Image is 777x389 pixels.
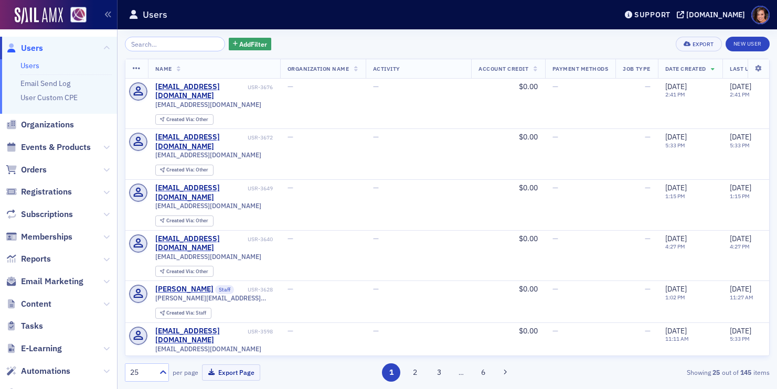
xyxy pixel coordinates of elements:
[552,326,558,336] span: —
[155,65,172,72] span: Name
[730,82,751,91] span: [DATE]
[373,234,379,243] span: —
[155,266,214,277] div: Created Via: Other
[143,8,167,21] h1: Users
[665,294,685,301] time: 1:02 PM
[6,164,47,176] a: Orders
[373,82,379,91] span: —
[730,284,751,294] span: [DATE]
[155,215,214,226] div: Created Via: Other
[6,142,91,153] a: Events & Products
[20,61,39,70] a: Users
[15,7,63,24] a: SailAMX
[665,326,687,336] span: [DATE]
[730,91,750,98] time: 2:41 PM
[645,284,651,294] span: —
[406,363,424,382] button: 2
[373,326,379,336] span: —
[155,234,246,253] a: [EMAIL_ADDRESS][DOMAIN_NAME]
[155,183,246,202] div: [EMAIL_ADDRESS][DOMAIN_NAME]
[21,298,51,310] span: Content
[248,236,273,243] div: USR-3640
[155,308,211,319] div: Created Via: Staff
[166,218,208,224] div: Other
[6,298,51,310] a: Content
[382,363,400,382] button: 1
[665,284,687,294] span: [DATE]
[562,368,770,377] div: Showing out of items
[730,142,750,149] time: 5:33 PM
[21,276,83,287] span: Email Marketing
[21,42,43,54] span: Users
[519,82,538,91] span: $0.00
[288,82,293,91] span: —
[20,79,70,88] a: Email Send Log
[552,234,558,243] span: —
[63,7,87,25] a: View Homepage
[21,142,91,153] span: Events & Products
[21,186,72,198] span: Registrations
[202,364,260,381] button: Export Page
[665,243,685,250] time: 4:27 PM
[665,91,685,98] time: 2:41 PM
[236,286,273,293] div: USR-3628
[21,119,74,131] span: Organizations
[519,326,538,336] span: $0.00
[552,82,558,91] span: —
[730,65,771,72] span: Last Updated
[155,327,246,345] a: [EMAIL_ADDRESS][DOMAIN_NAME]
[239,39,267,49] span: Add Filter
[166,116,196,123] span: Created Via :
[552,65,609,72] span: Payment Methods
[166,309,196,316] span: Created Via :
[155,101,261,109] span: [EMAIL_ADDRESS][DOMAIN_NAME]
[730,132,751,142] span: [DATE]
[6,119,74,131] a: Organizations
[248,328,273,335] div: USR-3598
[552,132,558,142] span: —
[21,253,51,265] span: Reports
[645,183,651,192] span: —
[155,345,261,353] span: [EMAIL_ADDRESS][DOMAIN_NAME]
[155,294,273,302] span: [PERSON_NAME][EMAIL_ADDRESS][PERSON_NAME][DOMAIN_NAME]
[6,231,72,243] a: Memberships
[21,343,62,354] span: E-Learning
[665,234,687,243] span: [DATE]
[173,368,198,377] label: per page
[288,326,293,336] span: —
[166,310,206,316] div: Staff
[155,285,214,294] a: [PERSON_NAME]
[519,183,538,192] span: $0.00
[730,243,750,250] time: 4:27 PM
[288,284,293,294] span: —
[676,37,721,51] button: Export
[21,209,73,220] span: Subscriptions
[665,82,687,91] span: [DATE]
[478,65,528,72] span: Account Credit
[373,284,379,294] span: —
[665,142,685,149] time: 5:33 PM
[21,164,47,176] span: Orders
[645,234,651,243] span: —
[6,253,51,265] a: Reports
[130,367,153,378] div: 25
[634,10,670,19] div: Support
[373,183,379,192] span: —
[519,284,538,294] span: $0.00
[665,192,685,200] time: 1:15 PM
[155,82,246,101] a: [EMAIL_ADDRESS][DOMAIN_NAME]
[155,133,246,151] a: [EMAIL_ADDRESS][DOMAIN_NAME]
[166,117,208,123] div: Other
[6,320,43,332] a: Tasks
[665,65,706,72] span: Date Created
[155,151,261,159] span: [EMAIL_ADDRESS][DOMAIN_NAME]
[21,320,43,332] span: Tasks
[751,6,770,24] span: Profile
[430,363,448,382] button: 3
[166,269,208,275] div: Other
[623,65,650,72] span: Job Type
[645,132,651,142] span: —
